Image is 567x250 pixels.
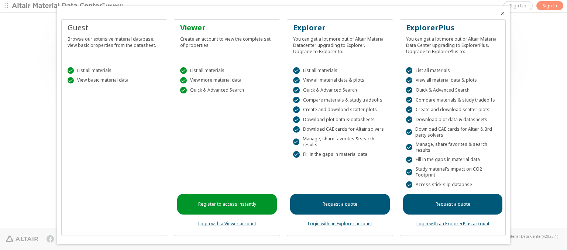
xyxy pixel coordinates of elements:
[180,67,187,74] div: 
[406,144,412,151] div: 
[406,106,500,113] div: Create and download scatter plots
[180,87,187,93] div: 
[403,194,503,215] a: Request a quote
[293,97,300,103] div: 
[68,33,161,48] div: Browse our extensive material database, view basic properties from the datasheet.
[180,77,274,84] div: View more material data
[68,77,161,84] div: View basic material data
[406,87,500,93] div: Quick & Advanced Search
[406,23,500,33] div: ExplorerPlus
[198,220,256,227] a: Login with a Viewer account
[406,97,500,103] div: Compare materials & study tradeoffs
[293,136,387,148] div: Manage, share favorites & search results
[406,116,500,123] div: Download plot data & datasheets
[180,77,187,84] div: 
[293,97,387,103] div: Compare materials & study tradeoffs
[500,10,506,16] button: Close
[68,67,74,74] div: 
[180,67,274,74] div: List all materials
[406,87,413,93] div: 
[406,67,413,74] div: 
[68,77,74,84] div: 
[406,166,500,178] div: Study material's impact on CO2 Footprint
[308,220,372,227] a: Login with an Explorer account
[293,106,387,113] div: Create and download scatter plots
[416,220,489,227] a: Login with an ExplorerPlus account
[293,77,300,84] div: 
[406,116,413,123] div: 
[293,67,387,74] div: List all materials
[293,126,387,133] div: Download CAE cards for Altair solvers
[293,116,387,123] div: Download plot data & datasheets
[293,33,387,55] div: You can get a lot more out of Altair Material Datacenter upgrading to Explorer. Upgrade to Explor...
[406,106,413,113] div: 
[293,77,387,84] div: View all material data & plots
[293,151,387,158] div: Fill in the gaps in material data
[290,194,390,215] a: Request a quote
[180,33,274,48] div: Create an account to view the complete set of properties.
[68,23,161,33] div: Guest
[406,77,500,84] div: View all material data & plots
[180,87,274,93] div: Quick & Advanced Search
[293,23,387,33] div: Explorer
[293,87,387,93] div: Quick & Advanced Search
[406,33,500,55] div: You can get a lot more out of Altair Material Data Center upgrading to ExplorerPlus. Upgrade to E...
[406,97,413,103] div: 
[406,67,500,74] div: List all materials
[293,138,299,145] div: 
[406,126,500,138] div: Download CAE cards for Altair & 3rd party solvers
[406,77,413,84] div: 
[406,157,500,163] div: Fill in the gaps in material data
[180,23,274,33] div: Viewer
[406,129,412,136] div: 
[293,67,300,74] div: 
[406,181,500,188] div: Access stick-slip database
[177,194,277,215] a: Register to access instantly
[293,87,300,93] div: 
[406,169,412,175] div: 
[406,157,413,163] div: 
[293,151,300,158] div: 
[68,67,161,74] div: List all materials
[293,126,300,133] div: 
[406,181,413,188] div: 
[406,141,500,153] div: Manage, share favorites & search results
[293,116,300,123] div: 
[293,106,300,113] div: 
